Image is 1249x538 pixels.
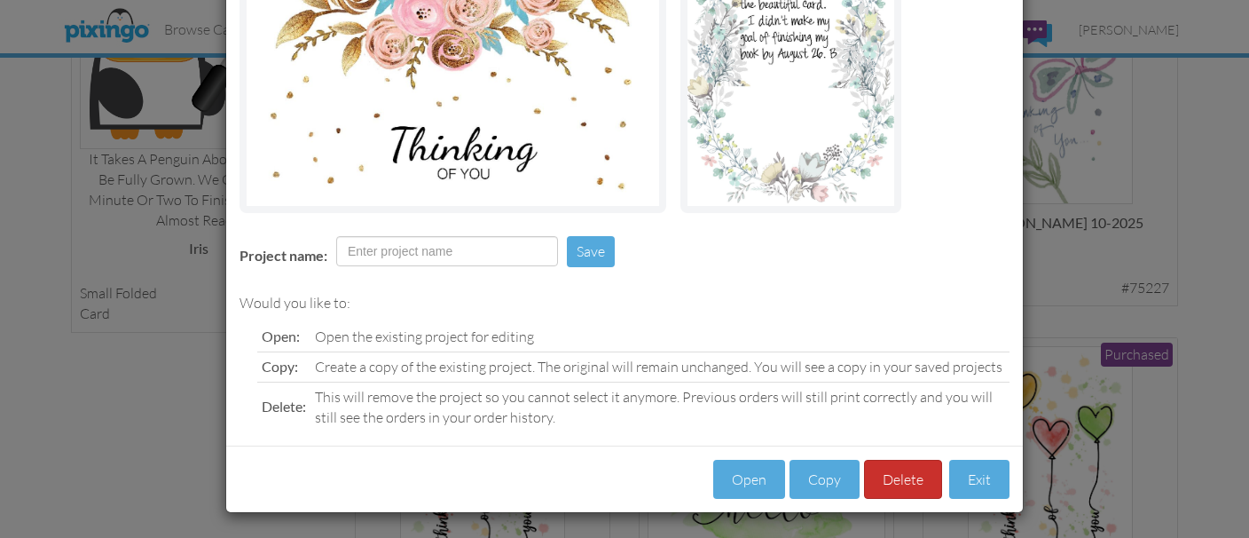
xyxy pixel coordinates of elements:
button: Open [713,460,785,500]
span: Open: [262,328,300,344]
button: Save [567,236,615,267]
label: Project name: [240,246,327,266]
td: This will remove the project so you cannot select it anymore. Previous orders will still print co... [310,382,1009,431]
div: Would you like to: [240,293,1009,313]
button: Delete [864,460,942,500]
button: Copy [789,460,860,500]
input: Enter project name [336,236,558,266]
span: Copy: [262,358,298,375]
td: Open the existing project for editing [310,322,1009,352]
span: Delete: [262,398,306,415]
button: Exit [949,460,1009,500]
td: Create a copy of the existing project. The original will remain unchanged. You will see a copy in... [310,352,1009,382]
